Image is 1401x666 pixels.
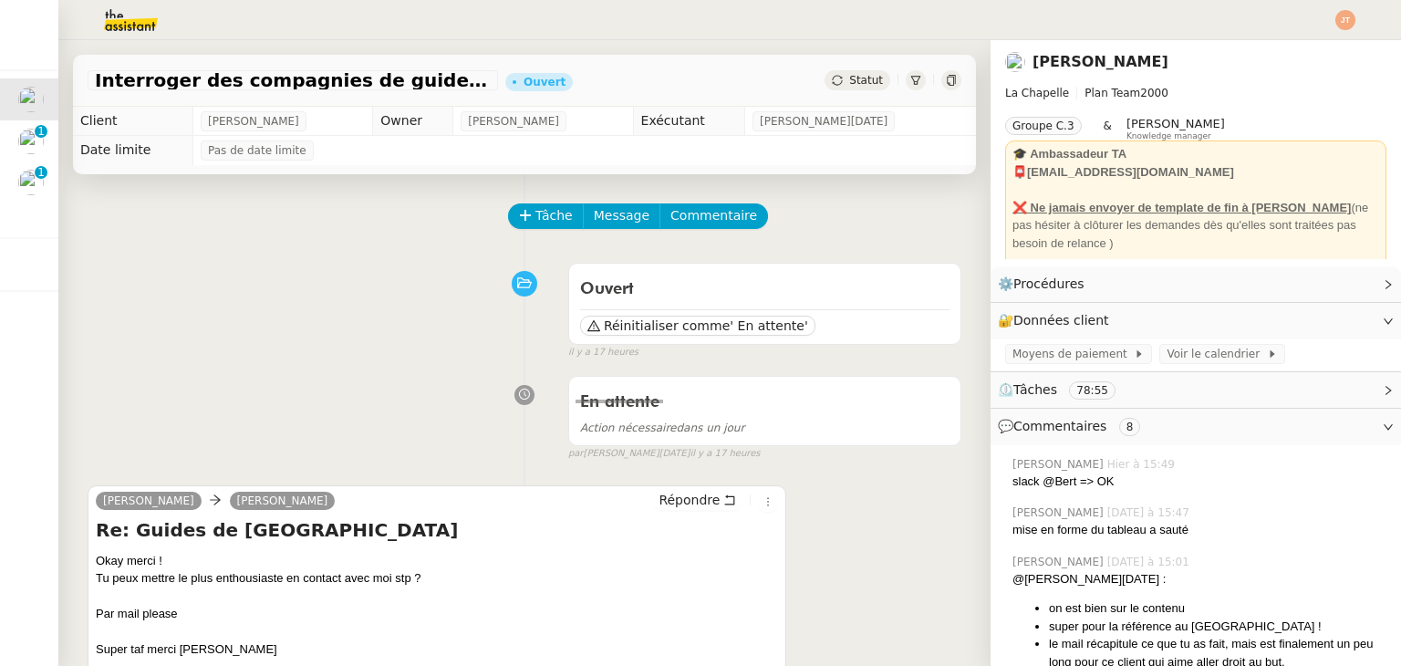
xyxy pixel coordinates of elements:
[730,317,807,335] span: ' En attente'
[35,166,47,179] nz-badge-sup: 1
[1012,163,1379,182] div: 📮
[652,490,742,510] button: Répondre
[998,274,1093,295] span: ⚙️
[1107,554,1193,570] span: [DATE] à 15:01
[1012,199,1379,253] div: ne pas hésiter à clôturer les demandes dès qu'elles sont traitées pas besoin de relance )
[18,129,44,154] img: users%2F37wbV9IbQuXMU0UH0ngzBXzaEe12%2Favatar%2Fcba66ece-c48a-48c8-9897-a2adc1834457
[37,166,45,182] p: 1
[1005,87,1069,99] span: La Chapelle
[580,421,677,434] span: Action nécessaire
[580,394,659,411] span: En attente
[1012,473,1386,491] div: slack @Bert => OK
[1013,382,1057,397] span: Tâches
[373,107,453,136] td: Owner
[1167,345,1266,363] span: Voir le calendrier
[18,170,44,195] img: users%2F37wbV9IbQuXMU0UH0ngzBXzaEe12%2Favatar%2Fcba66ece-c48a-48c8-9897-a2adc1834457
[1107,505,1193,521] span: [DATE] à 15:47
[1027,165,1234,179] strong: [EMAIL_ADDRESS][DOMAIN_NAME]
[1140,87,1168,99] span: 2000
[96,517,778,543] h4: Re: Guides de [GEOGRAPHIC_DATA]
[991,303,1401,338] div: 🔐Données client
[849,74,883,87] span: Statut
[1049,599,1386,618] li: on est bien sur le contenu
[35,125,47,138] nz-badge-sup: 1
[580,421,745,434] span: dans un jour
[1126,131,1211,141] span: Knowledge manager
[1033,53,1168,70] a: [PERSON_NAME]
[1126,117,1225,140] app-user-label: Knowledge manager
[1069,381,1116,400] nz-tag: 78:55
[1335,10,1355,30] img: svg
[1012,456,1107,473] span: [PERSON_NAME]
[1012,521,1386,539] div: mise en forme du tableau a sauté
[670,205,757,226] span: Commentaire
[1107,456,1178,473] span: Hier à 15:49
[508,203,584,229] button: Tâche
[998,310,1116,331] span: 🔐
[1012,345,1134,363] span: Moyens de paiement
[524,77,566,88] div: Ouvert
[760,112,887,130] span: [PERSON_NAME][DATE]
[1013,313,1109,328] span: Données client
[659,203,768,229] button: Commentaire
[96,552,778,659] div: Okay merci ! Tu peux mettre le plus enthousiaste en contact avec moi stp ? Par mail please Super ...
[594,205,649,226] span: Message
[1012,570,1386,588] div: @[PERSON_NAME][DATE] :
[208,112,299,130] span: [PERSON_NAME]
[568,446,761,462] small: [PERSON_NAME][DATE]
[991,372,1401,408] div: ⏲️Tâches 78:55
[991,266,1401,302] div: ⚙️Procédures
[583,203,660,229] button: Message
[18,87,44,112] img: users%2F37wbV9IbQuXMU0UH0ngzBXzaEe12%2Favatar%2Fcba66ece-c48a-48c8-9897-a2adc1834457
[998,382,1131,397] span: ⏲️
[535,205,573,226] span: Tâche
[1005,117,1082,135] nz-tag: Groupe C.3
[230,493,336,509] a: [PERSON_NAME]
[208,141,306,160] span: Pas de date limite
[690,446,760,462] span: il y a 17 heures
[580,316,815,336] button: Réinitialiser comme' En attente'
[568,345,638,360] span: il y a 17 heures
[998,419,1147,433] span: 💬
[95,71,491,89] span: Interroger des compagnies de guides de montagne
[659,491,720,509] span: Répondre
[1012,505,1107,521] span: [PERSON_NAME]
[73,107,193,136] td: Client
[1012,201,1351,214] u: ❌ Ne jamais envoyer de template de fin à [PERSON_NAME]
[1049,618,1386,636] li: super pour la référence au [GEOGRAPHIC_DATA] !
[1119,418,1141,436] nz-tag: 8
[580,281,634,297] span: Ouvert
[1126,117,1225,130] span: [PERSON_NAME]
[1104,117,1112,140] span: &
[73,136,193,165] td: Date limite
[468,112,559,130] span: [PERSON_NAME]
[991,409,1401,444] div: 💬Commentaires 8
[37,125,45,141] p: 1
[1012,554,1107,570] span: [PERSON_NAME]
[1084,87,1140,99] span: Plan Team
[1012,147,1126,161] strong: 🎓 Ambassadeur TA
[1005,52,1025,72] img: users%2F37wbV9IbQuXMU0UH0ngzBXzaEe12%2Favatar%2Fcba66ece-c48a-48c8-9897-a2adc1834457
[1013,419,1106,433] span: Commentaires
[604,317,730,335] span: Réinitialiser comme
[1013,276,1084,291] span: Procédures
[568,446,584,462] span: par
[633,107,744,136] td: Exécutant
[1351,201,1354,214] u: (
[96,493,202,509] a: [PERSON_NAME]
